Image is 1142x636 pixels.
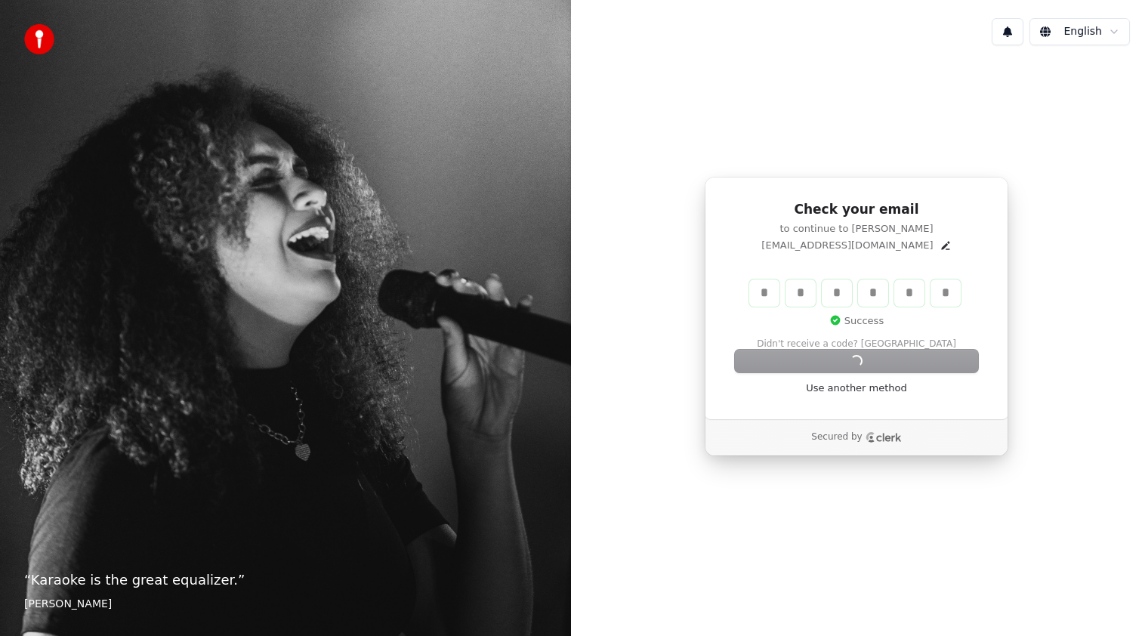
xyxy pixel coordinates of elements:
[735,201,978,219] h1: Check your email
[746,276,964,310] div: Verification code input
[806,381,907,395] a: Use another method
[866,432,902,443] a: Clerk logo
[24,570,547,591] p: “ Karaoke is the great equalizer. ”
[24,597,547,612] footer: [PERSON_NAME]
[811,431,862,443] p: Secured by
[829,314,884,328] p: Success
[940,239,952,252] button: Edit
[761,239,933,252] p: [EMAIL_ADDRESS][DOMAIN_NAME]
[735,222,978,236] p: to continue to [PERSON_NAME]
[24,24,54,54] img: youka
